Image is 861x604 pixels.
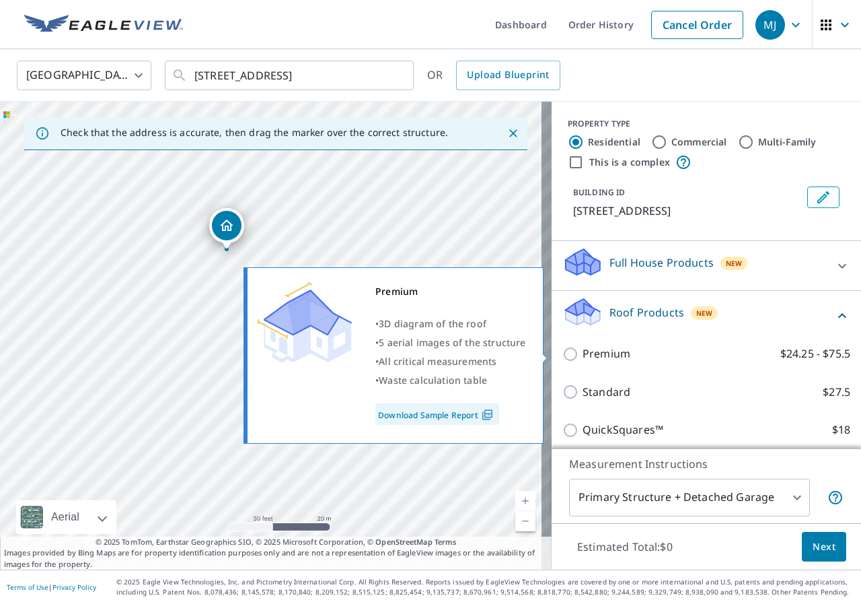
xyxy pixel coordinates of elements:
label: This is a complex [589,156,670,169]
p: BUILDING ID [573,187,625,198]
span: Waste calculation table [379,374,487,387]
p: $27.5 [823,384,850,401]
label: Commercial [671,135,727,149]
a: Cancel Order [651,11,743,39]
div: PROPERTY TYPE [568,118,845,130]
span: 5 aerial images of the structure [379,336,525,349]
div: • [375,371,526,390]
div: Full House ProductsNew [562,246,850,285]
div: • [375,333,526,352]
div: Roof ProductsNew [562,296,850,335]
a: Current Level 19, Zoom In [515,491,535,511]
label: Multi-Family [758,135,817,149]
p: © 2025 Eagle View Technologies, Inc. and Pictometry International Corp. All Rights Reserved. Repo... [116,577,854,597]
div: Dropped pin, building 1, Residential property, 8700 Highgate Rd Alexandria, VA 22308 [209,208,244,250]
div: • [375,352,526,371]
a: Current Level 19, Zoom Out [515,511,535,531]
span: © 2025 TomTom, Earthstar Geographics SIO, © 2025 Microsoft Corporation, © [96,537,457,548]
p: Premium [583,345,630,362]
span: 3D diagram of the roof [379,317,486,330]
a: Terms of Use [7,582,48,592]
img: Pdf Icon [478,409,496,421]
span: Next [813,539,835,556]
input: Search by address or latitude-longitude [194,57,386,94]
a: Upload Blueprint [456,61,560,90]
p: Roof Products [609,304,684,321]
p: | [7,583,96,591]
p: Measurement Instructions [569,456,844,472]
p: Standard [583,384,630,401]
p: [STREET_ADDRESS] [573,203,802,219]
span: New [696,308,713,318]
p: Estimated Total: $0 [566,532,683,562]
span: New [726,258,743,269]
div: Primary Structure + Detached Garage [569,479,810,516]
div: MJ [755,10,785,40]
div: OR [427,61,560,90]
p: Full House Products [609,255,714,271]
a: Download Sample Report [375,403,499,425]
p: Check that the address is accurate, then drag the marker over the correct structure. [61,127,448,139]
button: Next [802,532,846,562]
button: Edit building 1 [807,187,839,208]
img: EV Logo [24,15,183,35]
div: [GEOGRAPHIC_DATA] [17,57,151,94]
img: Premium [258,282,352,363]
span: All critical measurements [379,355,496,368]
p: $18 [832,422,850,438]
span: Your report will include the primary structure and a detached garage if one exists. [827,490,844,506]
a: Privacy Policy [52,582,96,592]
a: Terms [435,537,457,547]
div: Aerial [16,500,116,534]
a: OpenStreetMap [375,537,432,547]
div: Aerial [47,500,83,534]
p: $24.25 - $75.5 [780,345,850,362]
button: Close [504,125,522,142]
div: Premium [375,282,526,301]
div: • [375,314,526,333]
span: Upload Blueprint [467,67,549,83]
label: Residential [588,135,640,149]
p: QuickSquares™ [583,422,663,438]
